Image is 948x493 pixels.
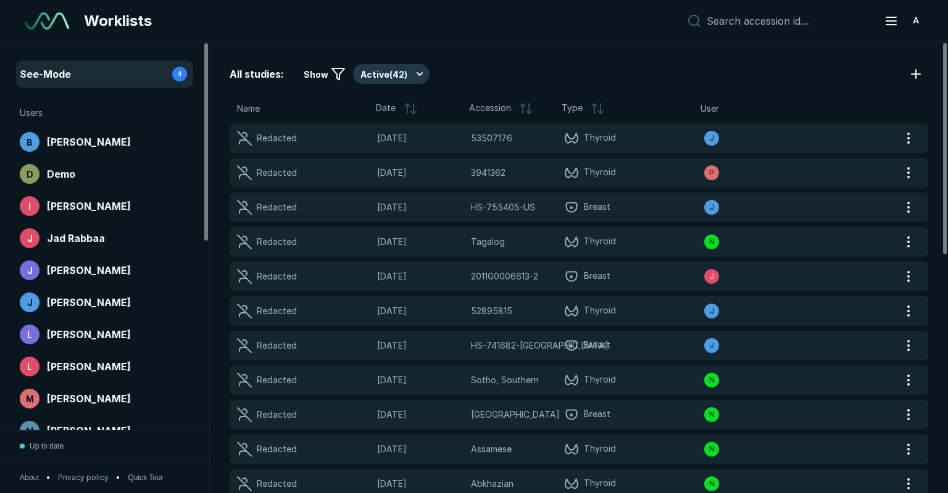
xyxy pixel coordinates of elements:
a: Privacy policy [58,472,109,483]
div: avatar-name [20,292,39,312]
a: Redacted[DATE]Sotho, SouthernThyroidavatar-name [230,365,899,395]
span: Thyroid [584,373,616,387]
span: Type [562,101,583,116]
span: [PERSON_NAME] [47,327,131,342]
span: [PERSON_NAME] [47,199,131,213]
div: Redacted [257,373,297,387]
a: avatar-name[PERSON_NAME] [17,322,192,347]
span: Breast [584,200,610,215]
span: N [709,478,715,489]
span: P [709,167,714,178]
a: avatar-name[PERSON_NAME] [17,258,192,283]
a: avatar-name[PERSON_NAME] [17,194,192,218]
span: [DATE] [377,304,463,318]
span: [PERSON_NAME] [47,295,131,310]
span: N [709,444,715,455]
span: A [913,14,919,27]
span: [PERSON_NAME] [47,391,131,406]
a: See-Mode Logo [20,7,74,35]
span: Name [237,102,260,115]
span: [DATE] [377,166,463,180]
span: See-Mode [20,67,71,81]
a: Redacted[DATE][GEOGRAPHIC_DATA]Breastavatar-name [230,400,899,429]
div: avatar-name [704,269,719,284]
div: avatar-name [704,234,719,249]
div: avatar-name [20,389,39,408]
span: I [28,200,31,213]
span: User [701,102,719,115]
span: [DATE] [377,339,463,352]
a: avatar-name[PERSON_NAME] [17,290,192,315]
span: B [27,136,33,149]
div: Redacted [257,477,297,491]
a: avatar-nameDemo [17,162,192,186]
span: J [27,296,33,309]
span: M [26,392,34,405]
span: [DATE] [377,373,463,387]
a: avatar-name[PERSON_NAME] [17,130,192,154]
div: avatar-name [704,165,719,180]
a: Redacted[DATE]TagalogThyroidavatar-name [230,227,899,257]
a: See-Mode4 [17,62,192,86]
span: J [710,202,714,213]
span: Thyroid [584,304,616,318]
span: J [27,264,33,277]
img: See-Mode Logo [25,12,69,30]
div: avatar-name [906,11,926,31]
div: avatar-name [20,164,39,184]
button: About [20,472,39,483]
button: Active(42) [353,64,430,84]
a: Redacted[DATE]53507176Thyroidavatar-name [230,123,899,153]
span: 2011G0006613-2 [471,270,538,283]
div: avatar-name [20,132,39,152]
div: Redacted [257,339,297,352]
span: Tagalog [471,235,505,249]
span: [DATE] [377,235,463,249]
span: N [709,409,715,420]
span: Sotho, Southern [471,373,539,387]
div: avatar-name [20,228,39,248]
span: HS-755405-US [471,201,535,214]
a: Redacted[DATE]HS-741682-[GEOGRAPHIC_DATA]Breastavatar-name [230,331,899,360]
span: [PERSON_NAME] [47,423,131,438]
div: avatar-name [704,338,719,353]
div: avatar-name [704,373,719,387]
span: Quick Tour [128,472,163,483]
span: Thyroid [584,165,616,180]
span: D [27,168,33,181]
span: [PERSON_NAME] [47,359,131,374]
span: Breast [584,407,610,422]
a: avatar-nameJad Rabbaa [17,226,192,251]
div: avatar-name [704,442,719,457]
span: J [710,133,714,144]
span: J [710,305,714,317]
div: Redacted [257,270,297,283]
span: N [709,236,715,247]
div: avatar-name [20,196,39,216]
span: Accession [469,101,511,116]
span: [DATE] [377,131,463,145]
span: • [46,472,51,483]
button: Up to date [20,431,64,462]
div: avatar-name [20,357,39,376]
div: avatar-name [704,200,719,215]
span: [DATE] [377,477,463,491]
span: N [709,375,715,386]
span: • [116,472,120,483]
span: Date [376,101,396,116]
div: Redacted [257,408,297,421]
span: 53507176 [471,131,512,145]
input: Search accession id… [707,15,869,27]
span: Thyroid [584,131,616,146]
div: avatar-name [704,131,719,146]
div: Redacted [257,235,297,249]
span: Demo [47,167,75,181]
span: [DATE] [377,270,463,283]
span: M [26,425,34,437]
span: Abkhazian [471,477,513,491]
span: Breast [584,338,610,353]
span: L [27,328,32,341]
span: [PERSON_NAME] [47,135,131,149]
div: Redacted [257,131,297,145]
div: Redacted [257,304,297,318]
